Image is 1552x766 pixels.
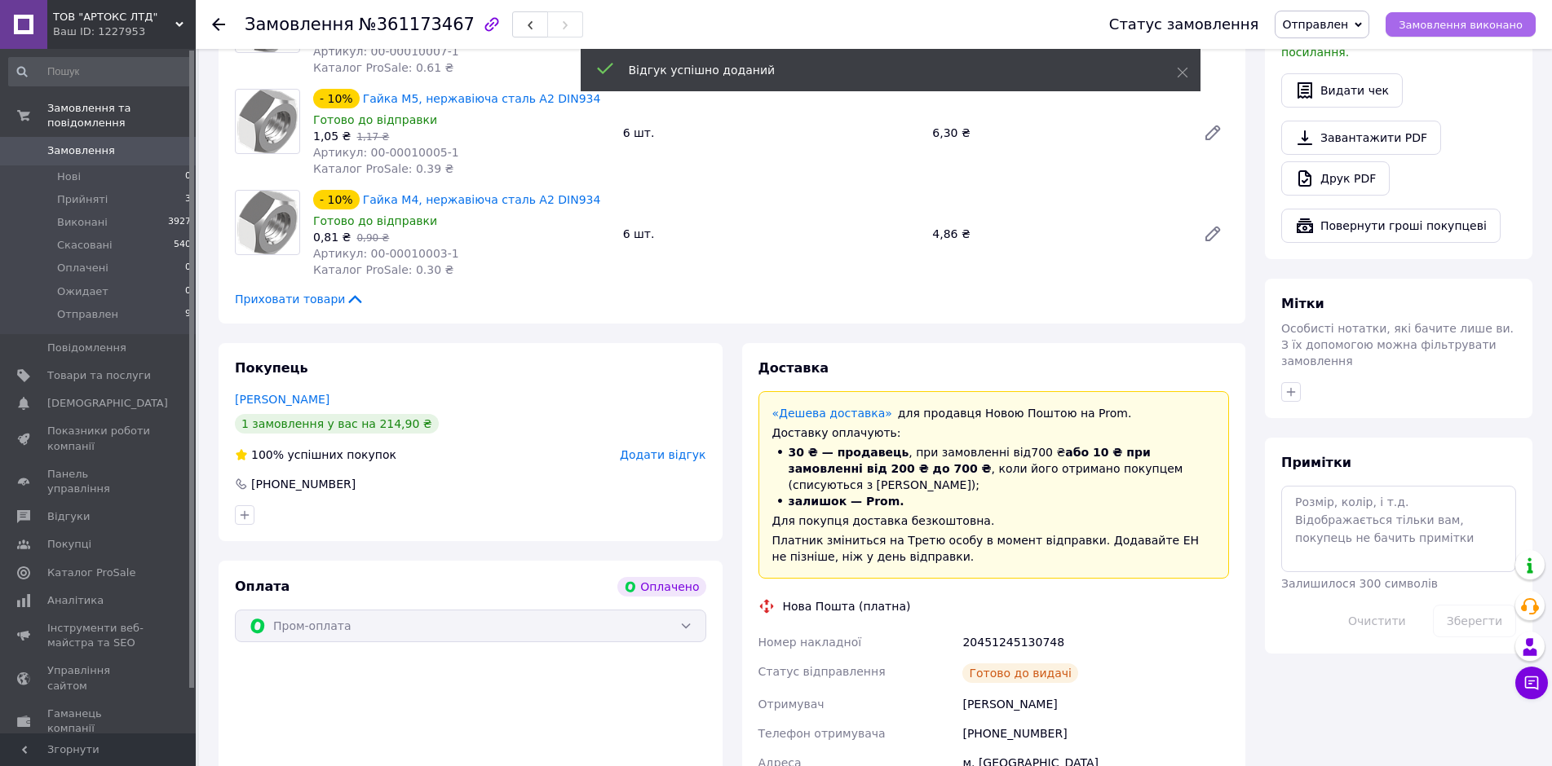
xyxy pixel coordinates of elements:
div: - 10% [313,89,360,108]
span: Оплата [235,579,290,594]
span: Готово до відправки [313,214,437,227]
span: Ожидает [57,284,108,299]
button: Замовлення виконано [1386,12,1536,37]
span: Приховати товари [235,291,365,307]
span: Каталог ProSale: 0.30 ₴ [313,263,453,276]
span: 1,05 ₴ [313,130,351,143]
span: Товари та послуги [47,368,151,383]
span: Замовлення виконано [1399,19,1523,31]
span: №361173467 [359,15,475,34]
div: 6 шт. [617,222,926,245]
div: 6 шт. [617,121,926,144]
span: або 10 ₴ при замовленні від 200 ₴ до 700 ₴ [789,446,1151,475]
div: для продавця Новою Поштою на Prom. [772,405,1216,421]
span: Замовлення [245,15,354,34]
div: Відгук успішно доданий [629,62,1136,78]
div: 6,30 ₴ [926,121,1190,144]
span: Панель управління [47,467,151,496]
span: Скасовані [57,238,113,253]
span: 0 [185,284,191,299]
button: Повернути гроші покупцеві [1281,209,1501,243]
div: 4,86 ₴ [926,222,1190,245]
span: Артикул: 00-00010007-1 [313,45,459,58]
span: Відгуки [47,509,90,524]
div: 1 замовлення у вас на 214,90 ₴ [235,414,439,434]
input: Пошук [8,57,192,86]
span: Отправлен [57,307,118,322]
span: Каталог ProSale [47,566,135,580]
span: Виконані [57,215,108,230]
a: [PERSON_NAME] [235,393,329,406]
span: Показники роботи компанії [47,424,151,453]
span: Телефон отримувача [758,727,886,740]
span: Покупець [235,360,308,376]
span: залишок — Prom. [789,495,904,508]
span: 3927 [168,215,191,230]
a: Завантажити PDF [1281,121,1441,155]
a: Друк PDF [1281,161,1390,196]
button: Чат з покупцем [1515,667,1548,699]
span: 0,81 ₴ [313,231,351,244]
span: Покупці [47,537,91,552]
span: Каталог ProSale: 0.39 ₴ [313,162,453,175]
a: Гайка М5, нержавіюча сталь А2 DIN934 [363,92,601,105]
span: Замовлення та повідомлення [47,101,196,130]
span: Гаманець компанії [47,707,151,736]
img: Гайка М5, нержавіюча сталь А2 DIN934 [237,90,297,153]
span: 1,17 ₴ [356,131,389,143]
div: успішних покупок [235,447,396,463]
div: [PERSON_NAME] [959,689,1232,719]
div: [PHONE_NUMBER] [959,719,1232,748]
span: Інструменти веб-майстра та SEO [47,621,151,650]
div: Готово до видачі [962,663,1078,683]
span: Каталог ProSale: 0.61 ₴ [313,61,453,74]
span: Номер накладної [758,636,862,649]
span: 540 [174,238,191,253]
span: Управління сайтом [47,663,151,693]
div: Для покупця доставка безкоштовна. [772,513,1216,529]
div: Платник зміниться на Третю особу в момент відправки. Додавайте ЕН не пізніше, ніж у день відправки. [772,532,1216,565]
span: 9 [185,307,191,322]
div: [PHONE_NUMBER] [250,476,357,492]
span: Особисті нотатки, які бачите лише ви. З їх допомогою можна фільтрувати замовлення [1281,322,1514,368]
span: Статус відправлення [758,665,886,678]
div: Нова Пошта (платна) [779,598,915,614]
div: Доставку оплачують: [772,425,1216,441]
span: Отримувач [758,698,825,711]
span: Готово до відправки [313,113,437,126]
div: - 10% [313,190,360,209]
div: Оплачено [617,577,705,597]
span: Замовлення [47,143,115,158]
span: Прийняті [57,192,108,207]
span: Примітки [1281,455,1351,470]
span: Повідомлення [47,341,126,355]
div: Ваш ID: 1227953 [53,24,196,39]
div: Повернутися назад [212,16,225,33]
span: 30 ₴ — продавець [789,446,909,459]
span: Оплачені [57,261,108,275]
button: Видати чек [1281,73,1403,108]
span: 3 [185,192,191,207]
a: «Дешева доставка» [772,407,892,420]
a: Гайка М4, нержавіюча сталь А2 DIN934 [363,193,601,206]
span: 0,90 ₴ [356,232,389,244]
span: Додати відгук [620,448,705,461]
span: Отправлен [1282,18,1348,31]
div: 20451245130748 [959,627,1232,657]
span: ТОВ "АРТОКС ЛТД" [53,10,175,24]
a: Редагувати [1196,218,1229,250]
span: Мітки [1281,296,1324,311]
span: Доставка [758,360,829,376]
div: Статус замовлення [1109,16,1259,33]
span: Артикул: 00-00010005-1 [313,146,459,159]
li: , при замовленні від 700 ₴ , коли його отримано покупцем (списуються з [PERSON_NAME]); [772,444,1216,493]
img: Гайка М4, нержавіюча сталь А2 DIN934 [237,191,297,254]
span: Артикул: 00-00010003-1 [313,247,459,260]
span: Залишилося 300 символів [1281,577,1438,590]
span: 0 [185,261,191,275]
span: [DEMOGRAPHIC_DATA] [47,396,168,411]
span: Нові [57,169,81,184]
span: 100% [251,448,284,461]
span: Аналітика [47,593,104,608]
span: 0 [185,169,191,184]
